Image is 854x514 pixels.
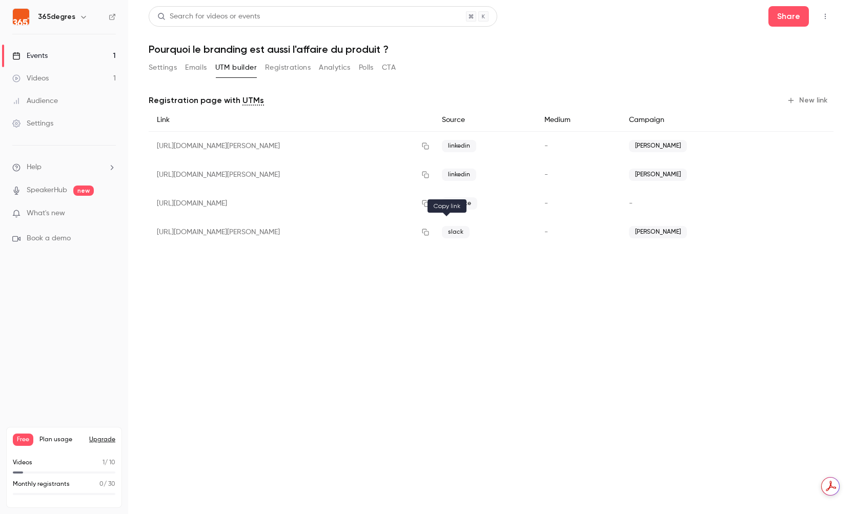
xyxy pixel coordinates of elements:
span: - [629,200,633,207]
p: / 10 [103,458,115,467]
span: Help [27,162,42,173]
span: What's new [27,208,65,219]
span: linkedin [442,140,476,152]
span: linkedin [442,169,476,181]
li: help-dropdown-opener [12,162,116,173]
button: Settings [149,59,177,76]
span: 1 [103,460,105,466]
span: - [544,229,548,236]
span: [PERSON_NAME] [629,140,687,152]
p: Monthly registrants [13,480,70,489]
span: - [544,171,548,178]
span: - [544,142,548,150]
img: 365degres [13,9,29,25]
span: slack [442,226,470,238]
div: [URL][DOMAIN_NAME][PERSON_NAME] [149,132,434,161]
p: Videos [13,458,32,467]
div: Medium [536,109,621,132]
button: Polls [359,59,374,76]
p: Registration page with [149,94,264,107]
div: Events [12,51,48,61]
span: Free [13,434,33,446]
button: Share [768,6,809,27]
a: UTMs [242,94,264,107]
div: Source [434,109,536,132]
span: website [442,197,477,210]
span: [PERSON_NAME] [629,226,687,238]
div: [URL][DOMAIN_NAME] [149,189,434,218]
span: - [544,200,548,207]
div: Link [149,109,434,132]
span: Plan usage [39,436,83,444]
div: Videos [12,73,49,84]
button: CTA [382,59,396,76]
iframe: Noticeable Trigger [104,209,116,218]
span: [PERSON_NAME] [629,169,687,181]
span: new [73,186,94,196]
a: SpeakerHub [27,185,67,196]
button: New link [783,92,833,109]
p: / 30 [99,480,115,489]
h1: Pourquoi le branding est aussi l'affaire du produit ? [149,43,833,55]
button: UTM builder [215,59,257,76]
span: Book a demo [27,233,71,244]
div: Campaign [621,109,768,132]
button: Upgrade [89,436,115,444]
button: Emails [185,59,207,76]
button: Registrations [265,59,311,76]
span: 0 [99,481,104,487]
div: [URL][DOMAIN_NAME][PERSON_NAME] [149,218,434,246]
h6: 365degres [38,12,75,22]
div: Search for videos or events [157,11,260,22]
div: Audience [12,96,58,106]
div: Settings [12,118,53,129]
button: Analytics [319,59,351,76]
div: [URL][DOMAIN_NAME][PERSON_NAME] [149,160,434,189]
